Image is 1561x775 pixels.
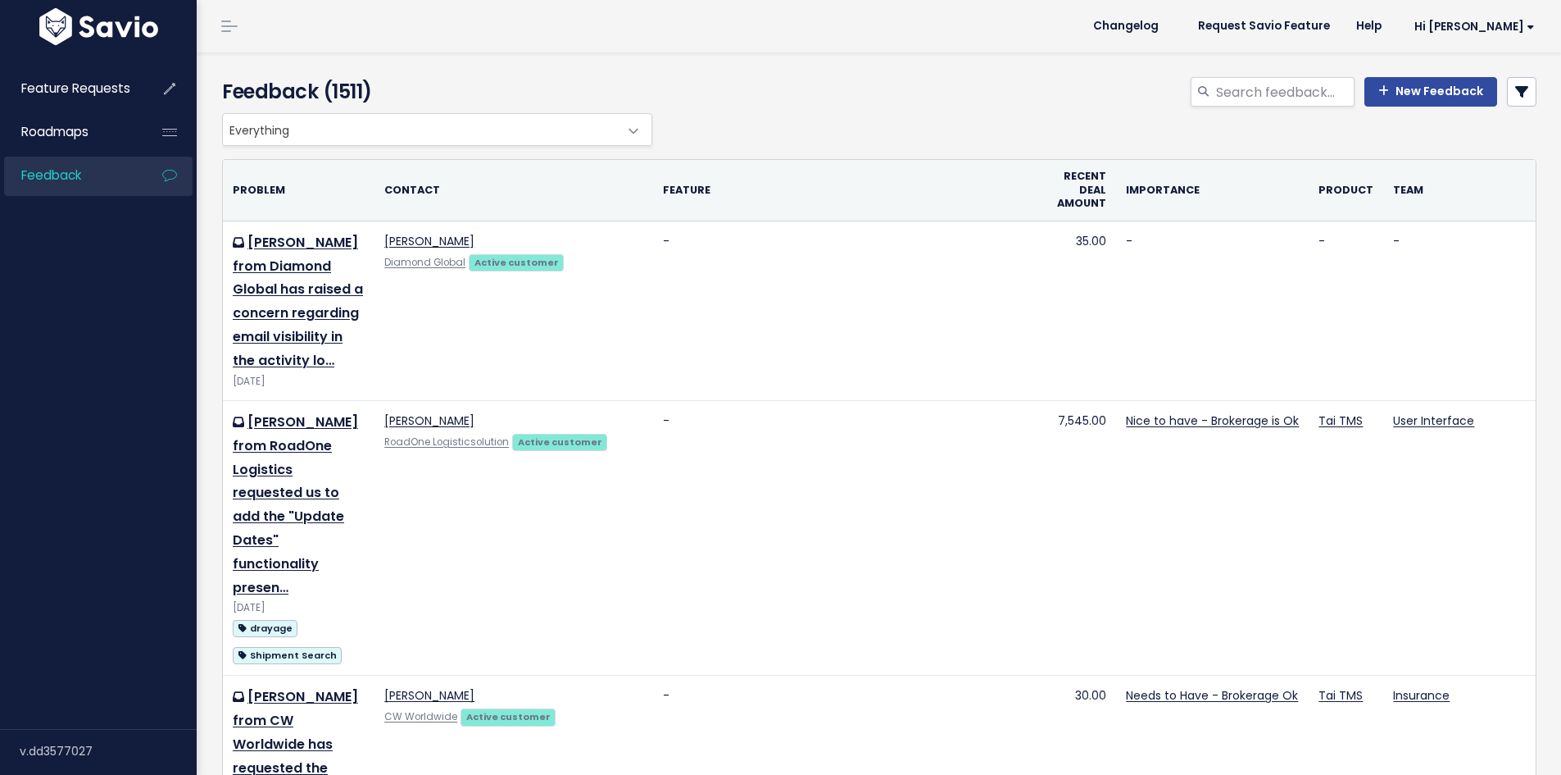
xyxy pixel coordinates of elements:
a: CW Worldwide [384,710,457,723]
td: - [1383,221,1543,400]
a: Feature Requests [4,70,136,107]
th: Recent deal amount [1047,160,1116,221]
td: 7,545.00 [1047,401,1116,676]
span: Hi [PERSON_NAME] [1414,21,1535,33]
a: [PERSON_NAME] from Diamond Global has raised a concern regarding email visibility in the activity... [233,233,363,370]
img: logo-white.9d6f32f41409.svg [35,8,162,45]
a: New Feedback [1364,77,1497,107]
th: Contact [374,160,653,221]
th: Feature [653,160,1047,221]
a: Insurance [1393,687,1450,704]
a: drayage [233,618,297,638]
td: - [653,401,1047,676]
a: Active customer [512,433,607,449]
span: Everything [223,114,619,145]
a: Feedback [4,157,136,194]
td: - [653,221,1047,400]
a: Diamond Global [384,256,465,269]
a: [PERSON_NAME] [384,233,474,249]
a: Hi [PERSON_NAME] [1395,14,1548,39]
a: Request Savio Feature [1185,14,1343,39]
span: Roadmaps [21,123,88,140]
div: [DATE] [233,373,365,390]
th: Importance [1116,160,1309,221]
strong: Active customer [466,710,551,723]
th: Product [1309,160,1383,221]
a: [PERSON_NAME] [384,413,474,429]
div: v.dd3577027 [20,730,197,773]
span: Shipment Search [233,647,342,664]
td: - [1309,221,1383,400]
a: Tai TMS [1318,413,1363,429]
a: User Interface [1393,413,1474,429]
strong: Active customer [518,435,602,449]
span: Changelog [1093,21,1159,32]
span: drayage [233,620,297,637]
a: Nice to have - Brokerage is Ok [1126,413,1299,429]
a: Needs to Have - Brokerage Ok [1126,687,1298,704]
input: Search feedback... [1214,77,1355,107]
a: Active customer [469,253,564,270]
a: Roadmaps [4,113,136,151]
td: 35.00 [1047,221,1116,400]
th: Problem [223,160,374,221]
a: [PERSON_NAME] from RoadOne Logistics requested us to add the "Update Dates" functionality presen… [233,413,358,597]
span: Feature Requests [21,80,130,97]
a: Tai TMS [1318,687,1363,704]
strong: Active customer [474,256,559,269]
td: - [1116,221,1309,400]
a: Help [1343,14,1395,39]
a: Active customer [461,708,556,724]
span: Everything [222,113,652,146]
a: Shipment Search [233,645,342,665]
a: RoadOne Logisticsolution [384,435,509,449]
th: Team [1383,160,1543,221]
h4: Feedback (1511) [222,77,644,107]
a: [PERSON_NAME] [384,687,474,704]
div: [DATE] [233,599,365,617]
span: Feedback [21,166,81,184]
